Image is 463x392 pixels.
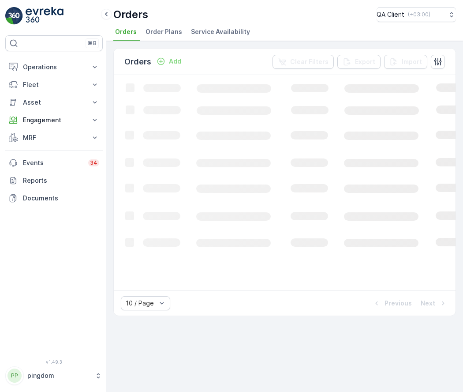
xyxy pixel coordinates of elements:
[5,76,103,94] button: Fleet
[273,55,334,69] button: Clear Filters
[5,359,103,365] span: v 1.49.3
[420,298,448,309] button: Next
[153,56,185,67] button: Add
[5,172,103,189] a: Reports
[384,55,427,69] button: Import
[377,7,456,22] button: QA Client(+03:00)
[5,58,103,76] button: Operations
[371,298,413,309] button: Previous
[5,154,103,172] a: Events34
[169,57,181,66] p: Add
[5,189,103,207] a: Documents
[88,40,97,47] p: ⌘B
[421,299,435,308] p: Next
[5,366,103,385] button: PPpingdom
[5,94,103,111] button: Asset
[23,98,85,107] p: Asset
[355,57,375,66] p: Export
[23,158,83,167] p: Events
[385,299,412,308] p: Previous
[146,27,182,36] span: Order Plans
[23,116,85,124] p: Engagement
[5,129,103,147] button: MRF
[23,194,99,203] p: Documents
[5,7,23,25] img: logo
[115,27,137,36] span: Orders
[23,80,85,89] p: Fleet
[5,111,103,129] button: Engagement
[23,176,99,185] p: Reports
[408,11,430,18] p: ( +03:00 )
[113,8,148,22] p: Orders
[402,57,422,66] p: Import
[191,27,250,36] span: Service Availability
[7,369,22,383] div: PP
[90,159,97,166] p: 34
[27,371,90,380] p: pingdom
[23,63,85,72] p: Operations
[337,55,381,69] button: Export
[377,10,404,19] p: QA Client
[124,56,151,68] p: Orders
[23,133,85,142] p: MRF
[26,7,63,25] img: logo_light-DOdMpM7g.png
[290,57,329,66] p: Clear Filters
